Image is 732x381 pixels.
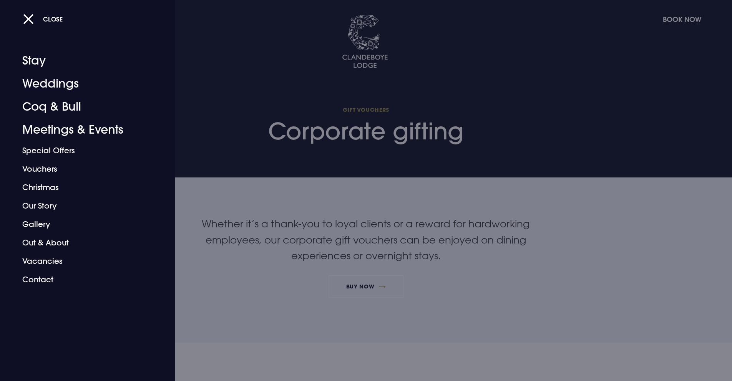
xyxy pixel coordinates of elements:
a: Out & About [22,234,144,252]
a: Stay [22,49,144,72]
a: Meetings & Events [22,118,144,141]
button: Close [23,11,63,27]
a: Special Offers [22,141,144,160]
a: Vouchers [22,160,144,178]
a: Weddings [22,72,144,95]
a: Our Story [22,197,144,215]
a: Contact [22,270,144,289]
a: Christmas [22,178,144,197]
a: Coq & Bull [22,95,144,118]
a: Vacancies [22,252,144,270]
a: Gallery [22,215,144,234]
span: Close [43,15,63,23]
